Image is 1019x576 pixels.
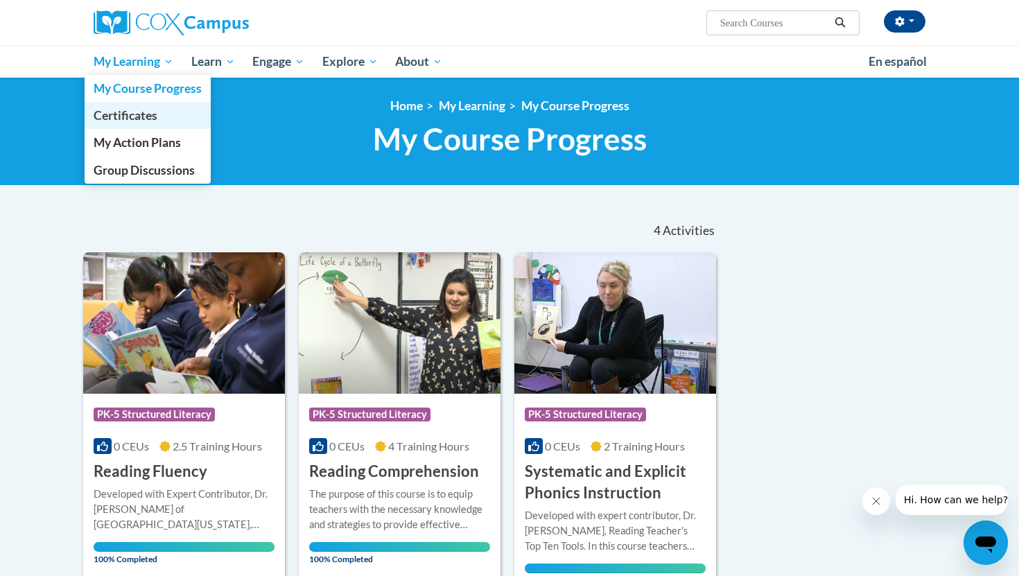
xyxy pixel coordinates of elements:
[388,439,469,453] span: 4 Training Hours
[884,10,925,33] button: Account Settings
[182,46,244,78] a: Learn
[869,54,927,69] span: En español
[525,508,706,554] div: Developed with expert contributor, Dr. [PERSON_NAME], Reading Teacher's Top Ten Tools. In this co...
[252,53,304,70] span: Engage
[94,461,207,482] h3: Reading Fluency
[313,46,387,78] a: Explore
[860,47,936,76] a: En español
[191,53,235,70] span: Learn
[896,485,1008,515] iframe: Message from company
[94,10,249,35] img: Cox Campus
[173,439,262,453] span: 2.5 Training Hours
[85,129,211,156] a: My Action Plans
[94,10,357,35] a: Cox Campus
[85,102,211,129] a: Certificates
[94,542,275,564] span: 100% Completed
[525,408,646,421] span: PK-5 Structured Literacy
[309,542,490,564] span: 100% Completed
[94,108,157,123] span: Certificates
[387,46,452,78] a: About
[309,487,490,532] div: The purpose of this course is to equip teachers with the necessary knowledge and strategies to pr...
[521,98,629,113] a: My Course Progress
[525,461,706,504] h3: Systematic and Explicit Phonics Instruction
[243,46,313,78] a: Engage
[299,252,500,394] img: Course Logo
[663,223,715,238] span: Activities
[94,53,173,70] span: My Learning
[94,163,195,177] span: Group Discussions
[94,487,275,532] div: Developed with Expert Contributor, Dr. [PERSON_NAME] of [GEOGRAPHIC_DATA][US_STATE], [GEOGRAPHIC_...
[719,15,830,31] input: Search Courses
[309,408,430,421] span: PK-5 Structured Literacy
[85,157,211,184] a: Group Discussions
[390,98,423,113] a: Home
[322,53,378,70] span: Explore
[545,439,580,453] span: 0 CEUs
[85,46,182,78] a: My Learning
[94,542,275,552] div: Your progress
[94,81,202,96] span: My Course Progress
[73,46,946,78] div: Main menu
[309,542,490,552] div: Your progress
[83,252,285,394] img: Course Logo
[525,564,706,573] div: Your progress
[309,461,479,482] h3: Reading Comprehension
[114,439,149,453] span: 0 CEUs
[395,53,442,70] span: About
[373,121,647,157] span: My Course Progress
[654,223,661,238] span: 4
[94,408,215,421] span: PK-5 Structured Literacy
[439,98,505,113] a: My Learning
[604,439,685,453] span: 2 Training Hours
[862,487,890,515] iframe: Close message
[830,15,851,31] button: Search
[964,521,1008,565] iframe: Button to launch messaging window
[514,252,716,394] img: Course Logo
[94,135,181,150] span: My Action Plans
[329,439,365,453] span: 0 CEUs
[85,75,211,102] a: My Course Progress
